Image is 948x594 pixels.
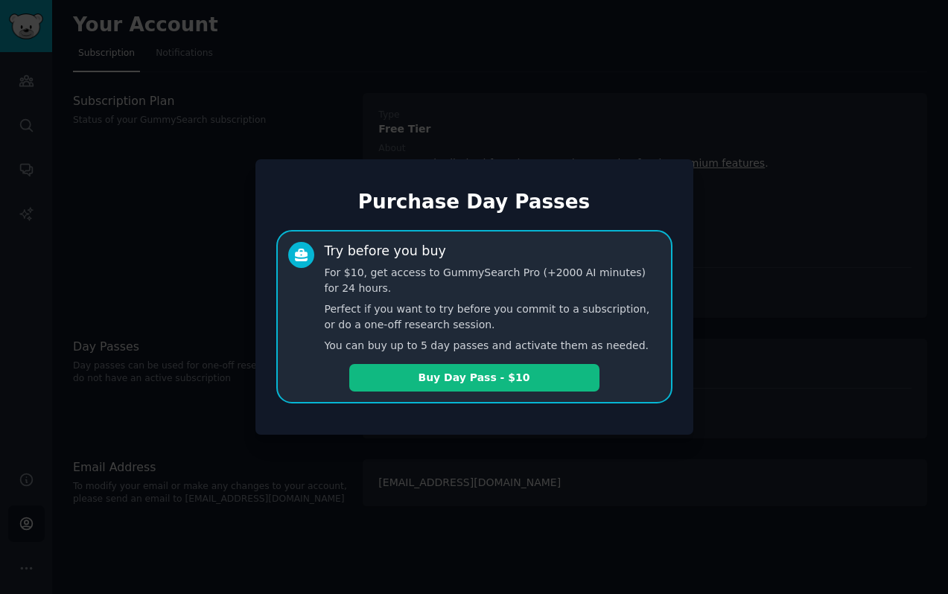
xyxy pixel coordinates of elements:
[349,364,599,392] button: Buy Day Pass - $10
[325,301,661,333] p: Perfect if you want to try before you commit to a subscription, or do a one-off research session.
[276,191,672,214] h1: Purchase Day Passes
[325,338,661,354] p: You can buy up to 5 day passes and activate them as needed.
[325,265,661,296] p: For $10, get access to GummySearch Pro (+2000 AI minutes) for 24 hours.
[325,242,446,261] div: Try before you buy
